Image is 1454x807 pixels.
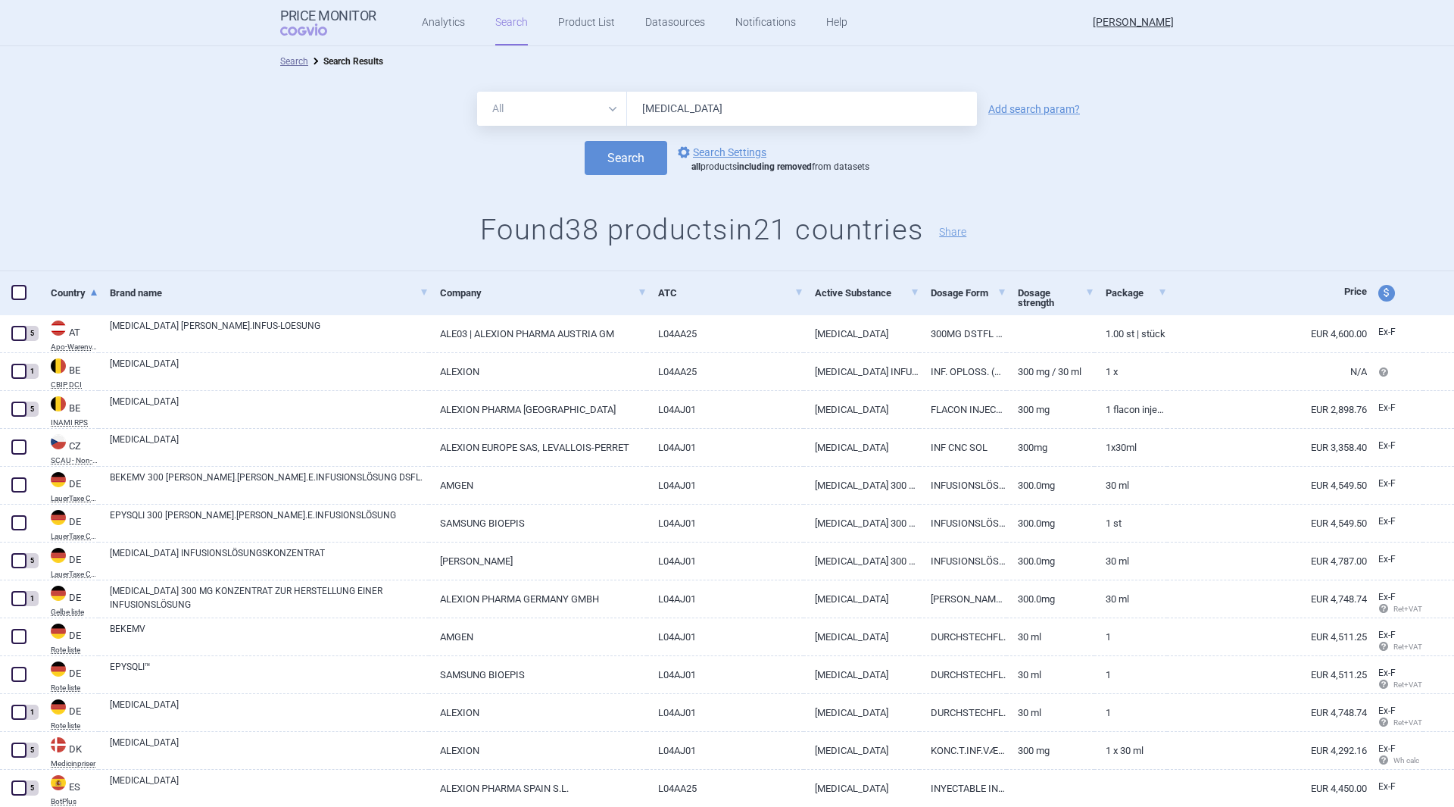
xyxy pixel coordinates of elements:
a: [PERSON_NAME] [429,543,647,580]
a: EUR 4,292.16 [1167,732,1367,769]
a: 300 mg [1006,732,1094,769]
a: 1.00 ST | Stück [1094,315,1167,352]
img: Spain [51,775,66,790]
a: DEDELauerTaxe CGM [39,508,98,540]
div: 5 [25,743,39,758]
abbr: Rote liste — Rote liste database by the Federal Association of the Pharmaceutical Industry, Germany. [51,646,98,654]
a: ALEXION EUROPE SAS, LEVALLOIS-PERRET [429,429,647,466]
a: [MEDICAL_DATA] [PERSON_NAME].INFUS-LOESUNG [110,319,429,346]
a: [MEDICAL_DATA] [110,433,429,460]
a: [MEDICAL_DATA] [803,580,920,618]
span: Wh calc [1378,756,1419,765]
img: Germany [51,586,66,601]
a: L04AJ01 [647,543,803,580]
a: EUR 4,549.50 [1167,467,1367,504]
a: BEBEINAMI RPS [39,395,98,427]
span: Ex-factory price [1378,781,1396,792]
a: EUR 4,748.74 [1167,694,1367,731]
a: 1 [1094,656,1167,693]
span: Ex-factory price [1378,668,1396,678]
abbr: SCAU - Non-reimbursed medicinal products — List of non-reimbursed medicinal products published by... [51,457,98,464]
a: L04AJ01 [647,467,803,504]
a: L04AA25 [647,353,803,390]
a: 300.0mg [1006,543,1094,580]
a: BEBECBIP DCI [39,357,98,389]
abbr: Rote liste — Rote liste database by the Federal Association of the Pharmaceutical Industry, Germany. [51,684,98,692]
img: Germany [51,699,66,715]
a: 300.0mg [1006,467,1094,504]
a: [MEDICAL_DATA] [803,618,920,655]
strong: including removed [737,161,812,172]
a: SAMSUNG BIOEPIS [429,505,647,542]
a: 300MG DSTFL 30ML [919,315,1006,352]
span: Ex-factory price [1378,478,1396,489]
abbr: LauerTaxe CGM — Complex database for German drug information provided by commercial provider CGM ... [51,495,98,502]
a: DKDKMedicinpriser [39,736,98,768]
a: [MEDICAL_DATA] 300 MG [803,543,920,580]
a: Country [51,274,98,311]
a: L04AA25 [647,315,803,352]
a: [MEDICAL_DATA] [110,357,429,384]
a: Company [440,274,647,311]
a: AMGEN [429,618,647,655]
a: EUR 4,511.25 [1167,656,1367,693]
a: INF CNC SOL [919,429,1006,466]
abbr: Gelbe liste — Gelbe Liste online database by Medizinische Medien Informations GmbH (MMI), Germany [51,608,98,616]
abbr: INAMI RPS — National Institute for Health Disability Insurance, Belgium. Programme web - Médicame... [51,419,98,427]
img: Germany [51,548,66,563]
div: 5 [25,326,39,341]
img: Germany [51,624,66,639]
a: KONC.T.INF.VÆSK.OPL. [919,732,1006,769]
li: Search [280,54,308,69]
div: products from datasets [691,161,869,174]
a: 1 x [1094,353,1167,390]
a: 30 ml [1006,618,1094,655]
strong: Price Monitor [280,8,376,23]
a: L04AJ01 [647,732,803,769]
a: Ex-F [1367,473,1423,496]
a: AMGEN [429,467,647,504]
a: [MEDICAL_DATA] [110,395,429,422]
a: 30 ML [1094,580,1167,618]
a: 1 x 30 ml [1094,732,1167,769]
button: Share [939,227,966,237]
img: Germany [51,472,66,487]
button: Search [585,141,667,175]
a: DEDERote liste [39,622,98,654]
a: EPYSQLI™ [110,660,429,687]
strong: Search Results [323,56,383,67]
a: DEDERote liste [39,698,98,730]
a: Price MonitorCOGVIO [280,8,376,37]
a: Ex-F Ret+VAT calc [1367,624,1423,659]
a: L04AA25 [647,770,803,807]
a: Ex-F [1367,321,1423,344]
a: EUR 3,358.40 [1167,429,1367,466]
a: L04AJ01 [647,391,803,428]
span: Ret+VAT calc [1378,605,1437,613]
div: 5 [25,402,39,417]
img: Germany [51,510,66,525]
a: ALEXION [429,732,647,769]
a: Ex-F [1367,397,1423,420]
a: Ex-F Ret+VAT calc [1367,586,1423,621]
a: ESESBotPlus [39,774,98,805]
img: Austria [51,321,66,336]
a: CZCZSCAU - Non-reimbursed medicinal products [39,433,98,464]
a: DEDELauerTaxe CGM [39,546,98,578]
img: Germany [51,662,66,677]
div: 5 [25,780,39,796]
a: [MEDICAL_DATA] [803,732,920,769]
a: 30 ml [1006,694,1094,731]
a: Ex-F Wh calc [1367,738,1423,773]
a: 1 [1094,618,1167,655]
a: 1 flacon injectable 30 ml solution à diluer pour perfusion, 10 mg/ml [1094,391,1167,428]
a: [MEDICAL_DATA] [110,736,429,763]
span: Price [1344,286,1367,297]
span: Ret+VAT calc [1378,718,1437,727]
a: ALEXION PHARMA SPAIN S.L. [429,770,647,807]
a: ALE03 | ALEXION PHARMA AUSTRIA GM [429,315,647,352]
a: N/A [1167,353,1367,390]
a: 300MG [1006,429,1094,466]
a: L04AJ01 [647,505,803,542]
a: [MEDICAL_DATA] INFUSIONSLÖSUNGSKONZENTRAT [110,546,429,574]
